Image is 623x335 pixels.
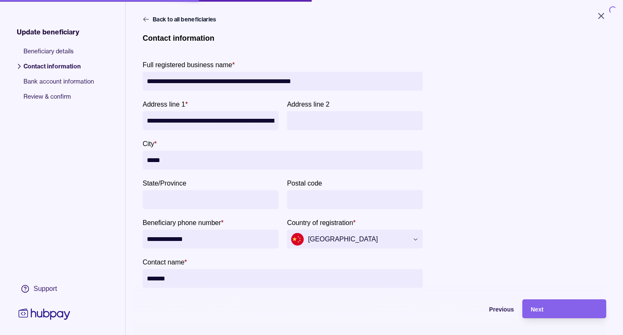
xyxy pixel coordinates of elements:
p: City [143,140,154,147]
label: Postal code [287,178,322,188]
span: Next [531,306,543,313]
button: Previous [430,299,514,318]
label: Contact name [143,257,187,267]
label: Address line 1 [143,99,188,109]
input: State/Province [147,190,274,209]
h1: Contact information [143,34,214,43]
p: Contact name [143,259,185,266]
span: Previous [489,306,514,313]
input: City [147,151,419,170]
button: Close [586,7,616,25]
input: Address line 2 [291,111,419,130]
label: City [143,139,157,149]
input: Address line 1 [147,111,274,130]
label: Country of registration [287,217,356,228]
span: Contact information [23,62,94,77]
p: Address line 1 [143,101,185,108]
span: Beneficiary details [23,47,94,62]
div: Support [34,284,57,293]
label: State/Province [143,178,186,188]
span: Update beneficiary [17,27,79,37]
label: Beneficiary phone number [143,217,224,228]
p: Postal code [287,180,322,187]
span: Bank account information [23,77,94,92]
p: Country of registration [287,219,353,226]
label: Address line 2 [287,99,329,109]
p: State/Province [143,180,186,187]
label: Full registered business name [143,60,235,70]
input: Beneficiary phone number [147,230,274,249]
p: Address line 2 [287,101,329,108]
p: Beneficiary phone number [143,219,221,226]
input: Full registered business name [147,72,419,91]
input: Postal code [291,190,419,209]
button: Next [522,299,606,318]
span: Review & confirm [23,92,94,107]
p: Full registered business name [143,61,232,68]
input: Contact name [147,269,419,288]
a: Support [17,280,72,298]
button: Back to all beneficiaries [143,15,218,24]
